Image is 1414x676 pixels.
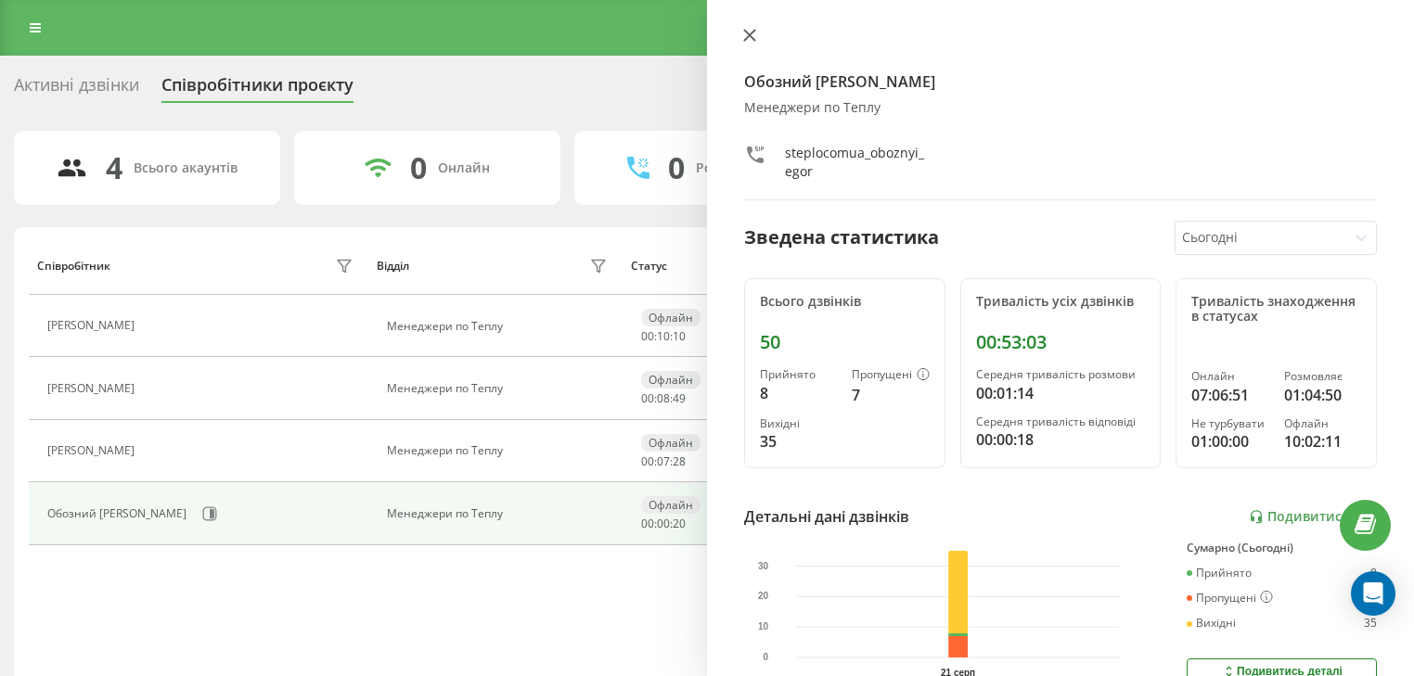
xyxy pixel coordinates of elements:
[47,444,139,457] div: [PERSON_NAME]
[657,328,670,344] span: 10
[641,309,701,326] div: Офлайн
[744,505,909,528] div: Детальні дані дзвінків
[764,652,769,662] text: 0
[1284,430,1361,453] div: 10:02:11
[758,592,769,602] text: 20
[976,368,1146,381] div: Середня тривалість розмови
[760,430,837,453] div: 35
[1191,430,1268,453] div: 01:00:00
[641,453,654,469] span: 00
[641,455,686,468] div: : :
[852,368,930,383] div: Пропущені
[1191,294,1361,325] div: Тривалість знаходження в статусах
[744,70,1377,93] h4: Обозний [PERSON_NAME]
[673,328,686,344] span: 10
[785,144,931,181] div: steplocomua_oboznyi_egor
[852,384,930,406] div: 7
[47,507,191,520] div: Обозний [PERSON_NAME]
[641,390,654,406] span: 00
[387,507,612,520] div: Менеджери по Теплу
[438,160,490,176] div: Онлайн
[1364,617,1377,630] div: 35
[106,150,122,185] div: 4
[696,160,786,176] div: Розмовляють
[641,328,654,344] span: 00
[1370,567,1377,580] div: 8
[1187,591,1273,606] div: Пропущені
[976,294,1146,310] div: Тривалість усіх дзвінків
[1351,571,1395,616] div: Open Intercom Messenger
[1249,509,1377,525] a: Подивитись звіт
[641,496,701,514] div: Офлайн
[760,417,837,430] div: Вихідні
[760,382,837,404] div: 8
[668,150,685,185] div: 0
[976,331,1146,353] div: 00:53:03
[387,444,612,457] div: Менеджери по Теплу
[1191,370,1268,383] div: Онлайн
[673,516,686,531] span: 20
[760,294,930,310] div: Всього дзвінків
[976,428,1146,451] div: 00:00:18
[1191,417,1268,430] div: Не турбувати
[1284,384,1361,406] div: 01:04:50
[410,150,427,185] div: 0
[673,390,686,406] span: 49
[47,382,139,395] div: [PERSON_NAME]
[1187,617,1236,630] div: Вихідні
[641,392,686,405] div: : :
[1187,567,1252,580] div: Прийнято
[134,160,238,176] div: Всього акаунтів
[641,434,701,452] div: Офлайн
[976,382,1146,404] div: 00:01:14
[760,368,837,381] div: Прийнято
[1284,417,1361,430] div: Офлайн
[47,319,139,332] div: [PERSON_NAME]
[657,453,670,469] span: 07
[387,320,612,333] div: Менеджери по Теплу
[657,516,670,531] span: 00
[758,621,769,631] text: 10
[641,516,654,531] span: 00
[387,382,612,395] div: Менеджери по Теплу
[1284,370,1361,383] div: Розмовляє
[641,330,686,343] div: : :
[760,331,930,353] div: 50
[744,223,939,251] div: Зведена статистика
[14,75,139,104] div: Активні дзвінки
[758,561,769,571] text: 30
[641,371,701,389] div: Офлайн
[976,415,1146,428] div: Середня тривалість відповіді
[161,75,353,104] div: Співробітники проєкту
[641,517,686,530] div: : :
[657,390,670,406] span: 08
[1191,384,1268,406] div: 07:06:51
[673,453,686,469] span: 28
[37,260,110,273] div: Співробітник
[744,100,1377,116] div: Менеджери по Теплу
[377,260,409,273] div: Відділ
[1187,542,1377,555] div: Сумарно (Сьогодні)
[631,260,667,273] div: Статус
